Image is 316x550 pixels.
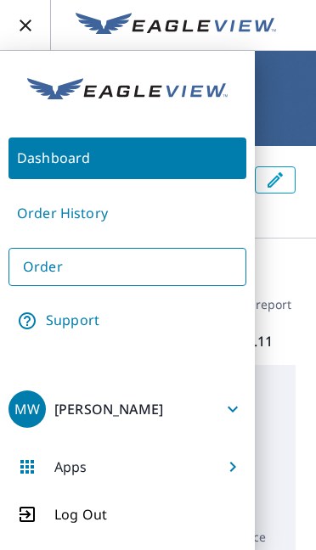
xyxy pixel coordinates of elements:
[227,331,296,351] p: $ 52.11
[8,137,246,179] a: Dashboard
[8,504,246,525] button: Log Out
[54,504,107,525] p: Log Out
[17,68,238,114] a: EV Logo
[227,295,296,331] p: Avg. report cost
[8,300,246,342] a: Support
[8,389,246,429] button: MW[PERSON_NAME]
[76,13,276,38] img: EV Logo
[8,446,246,487] button: Apps
[8,390,46,428] div: MW
[54,457,87,477] p: Apps
[8,248,246,286] a: Order
[8,193,246,234] a: Order History
[54,400,163,418] p: [PERSON_NAME]
[27,78,228,104] img: EV Logo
